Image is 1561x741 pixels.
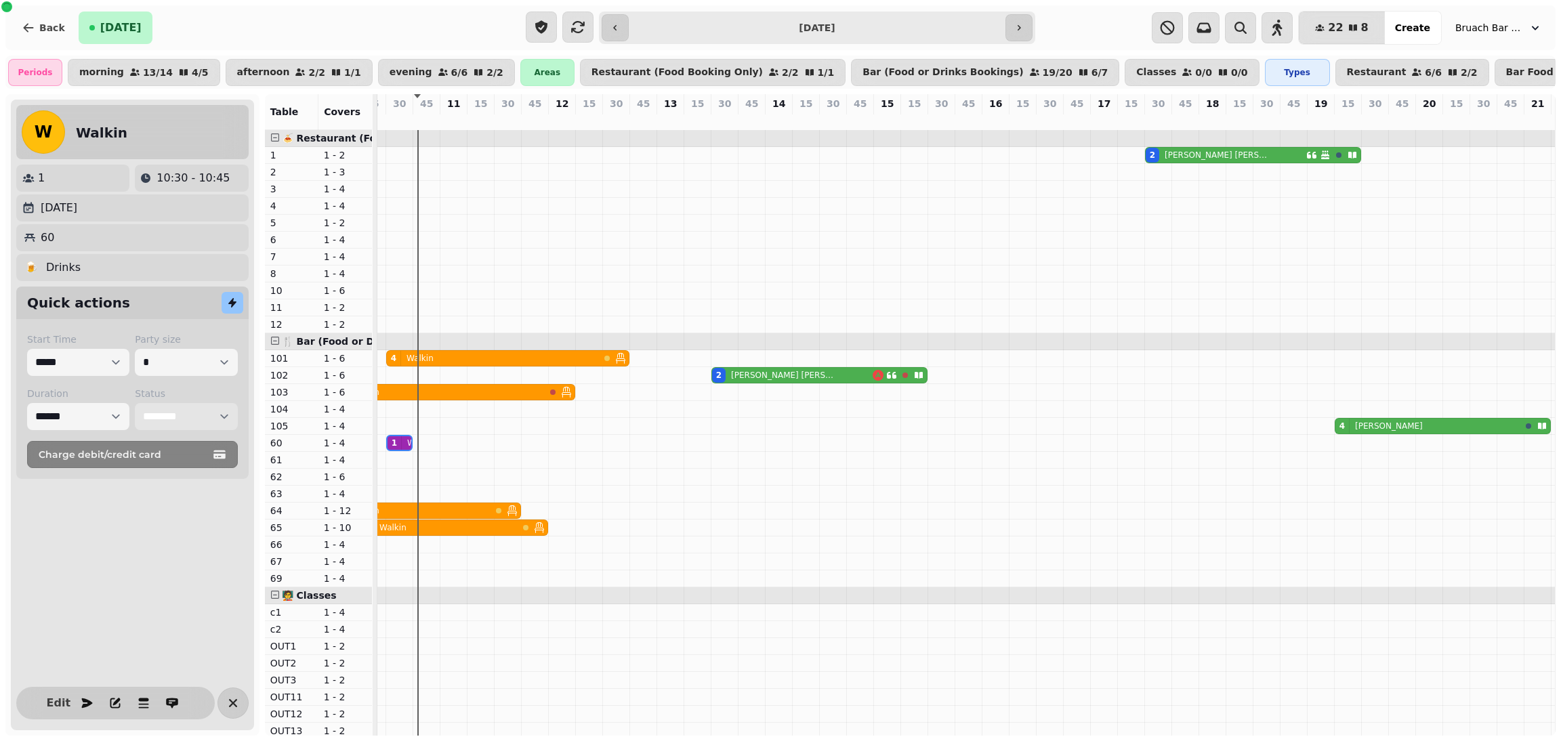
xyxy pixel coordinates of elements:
[1505,113,1516,127] p: 0
[963,113,974,127] p: 0
[1369,97,1381,110] p: 30
[157,170,230,186] p: 10:30 - 10:45
[270,538,313,551] p: 66
[135,387,237,400] label: Status
[530,113,541,127] p: 0
[324,538,367,551] p: 1 - 4
[1424,113,1435,127] p: 0
[45,690,72,717] button: Edit
[851,59,1119,86] button: Bar (Food or Drinks Bookings)19/206/7
[324,673,367,687] p: 1 - 2
[324,148,367,162] p: 1 - 2
[1150,150,1155,161] div: 2
[324,233,367,247] p: 1 - 4
[1339,421,1345,431] div: 4
[324,402,367,416] p: 1 - 4
[1335,59,1489,86] button: Restaurant6/62/2
[638,113,649,127] p: 0
[828,113,839,127] p: 0
[1125,97,1138,110] p: 15
[1395,23,1430,33] span: Create
[818,68,835,77] p: 1 / 1
[324,622,367,636] p: 1 - 4
[1450,97,1463,110] p: 15
[1341,97,1354,110] p: 15
[308,68,325,77] p: 2 / 2
[801,113,812,127] p: 0
[1299,12,1384,44] button: 228
[270,707,313,721] p: OUT12
[1043,97,1056,110] p: 30
[270,106,299,117] span: Table
[324,267,367,280] p: 1 - 4
[270,419,313,433] p: 105
[1179,97,1192,110] p: 45
[135,333,237,346] label: Party size
[379,522,407,533] p: Walkin
[270,453,313,467] p: 61
[324,453,367,467] p: 1 - 4
[270,572,313,585] p: 69
[774,113,785,127] p: 0
[270,436,313,450] p: 60
[1461,68,1478,77] p: 2 / 2
[324,572,367,585] p: 1 - 4
[962,97,975,110] p: 45
[637,97,650,110] p: 45
[39,450,210,459] span: Charge debit/credit card
[270,267,313,280] p: 8
[392,438,397,448] div: 1
[1361,22,1369,33] span: 8
[1314,97,1327,110] p: 19
[378,59,515,86] button: evening6/62/2
[501,97,514,110] p: 30
[1328,22,1343,33] span: 22
[989,97,1002,110] p: 16
[665,113,676,127] p: 0
[1153,113,1164,127] p: 2
[270,165,313,179] p: 2
[270,470,313,484] p: 62
[27,333,129,346] label: Start Time
[474,97,487,110] p: 15
[100,22,142,33] span: [DATE]
[1152,97,1165,110] p: 30
[394,113,405,127] p: 4
[11,12,76,44] button: Back
[1125,59,1259,86] button: Classes0/00/0
[270,250,313,263] p: 7
[421,113,432,127] p: 0
[580,59,846,86] button: Restaurant (Food Booking Only)2/21/1
[1098,97,1110,110] p: 17
[270,233,313,247] p: 6
[1099,113,1110,127] p: 0
[270,622,313,636] p: c2
[557,113,568,127] p: 0
[862,67,1023,78] p: Bar (Food or Drinks Bookings)
[520,59,575,86] div: Areas
[664,97,677,110] p: 13
[1231,68,1248,77] p: 0 / 0
[324,504,367,517] p: 1 - 12
[270,555,313,568] p: 67
[420,97,433,110] p: 45
[324,182,367,196] p: 1 - 4
[782,68,799,77] p: 2 / 2
[991,113,1001,127] p: 0
[344,68,361,77] p: 1 / 1
[324,165,367,179] p: 1 - 3
[270,639,313,653] p: OUT1
[1233,97,1246,110] p: 15
[270,284,313,297] p: 10
[936,113,947,127] p: 0
[747,113,757,127] p: 0
[192,68,209,77] p: 4 / 5
[324,284,367,297] p: 1 - 6
[476,113,486,127] p: 0
[79,67,124,78] p: morning
[324,199,367,213] p: 1 - 4
[1165,150,1272,161] p: [PERSON_NAME] [PERSON_NAME]
[1045,113,1056,127] p: 0
[1477,97,1490,110] p: 30
[324,555,367,568] p: 1 - 4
